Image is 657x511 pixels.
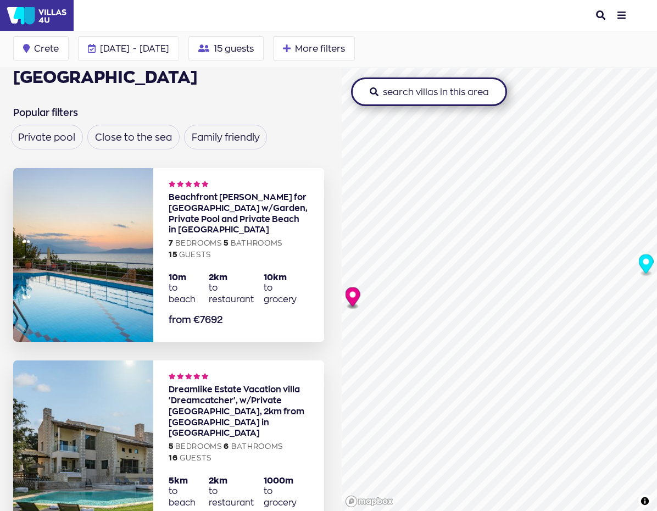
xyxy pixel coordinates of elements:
canvas: Map [342,68,657,511]
span: [DATE] [140,43,169,54]
span: More filters [295,44,345,53]
span: 15 guests [214,44,254,53]
button: More filters [273,36,355,61]
button: search villas in this area [351,77,507,106]
span: Crete [34,44,59,53]
a: Mapbox logo [345,495,393,508]
button: Crete [13,36,69,61]
img: Katerina [13,168,153,342]
label: Close to the sea [95,132,172,142]
span: - [133,44,137,53]
label: Family friendly [192,132,260,142]
div: Map marker [345,287,360,310]
legend: Popular filters [13,105,267,120]
button: Toggle attribution [638,495,652,508]
button: [DATE] - [DATE] [78,36,179,61]
button: 15 guests [188,36,264,61]
span: [DATE] [100,43,130,54]
label: Private pool [18,132,75,142]
div: Map marker [638,254,653,277]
